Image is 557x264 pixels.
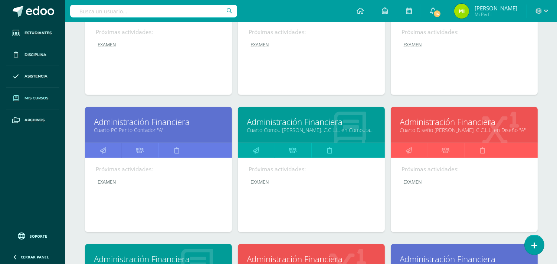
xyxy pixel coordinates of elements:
[249,179,374,185] a: EXAMEN
[96,42,222,48] a: EXAMEN
[24,117,45,123] span: Archivos
[6,66,59,88] a: Asistencia
[6,88,59,109] a: Mis cursos
[24,95,48,101] span: Mis cursos
[402,28,527,36] div: Próximas actividades:
[94,116,223,128] a: Administración Financiera
[402,179,527,185] a: EXAMEN
[400,116,528,128] a: Administración Financiera
[247,116,376,128] a: Administración Financiera
[9,231,56,241] a: Soporte
[402,165,527,173] div: Próximas actividades:
[6,109,59,131] a: Archivos
[94,126,223,133] a: Cuarto PC Perito Contador "A"
[24,52,46,58] span: Disciplina
[24,73,47,79] span: Asistencia
[96,179,222,185] a: EXAMEN
[70,5,237,17] input: Busca un usuario...
[21,254,49,260] span: Cerrar panel
[475,11,517,17] span: Mi Perfil
[402,42,527,48] a: EXAMEN
[249,28,374,36] div: Próximas actividades:
[433,10,441,18] span: 14
[400,126,528,133] a: Cuarto Diseño [PERSON_NAME]. C.C.L.L. en Diseño "A"
[6,44,59,66] a: Disciplina
[454,4,469,19] img: ad1c524e53ec0854ffe967ebba5dabc8.png
[475,4,517,12] span: [PERSON_NAME]
[6,22,59,44] a: Estudiantes
[24,30,52,36] span: Estudiantes
[96,28,221,36] div: Próximas actividades:
[96,165,221,173] div: Próximas actividades:
[247,126,376,133] a: Cuarto Compu [PERSON_NAME]. C.C.L.L. en Computación "A"
[30,234,47,239] span: Soporte
[249,165,374,173] div: Próximas actividades:
[249,42,374,48] a: EXAMEN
